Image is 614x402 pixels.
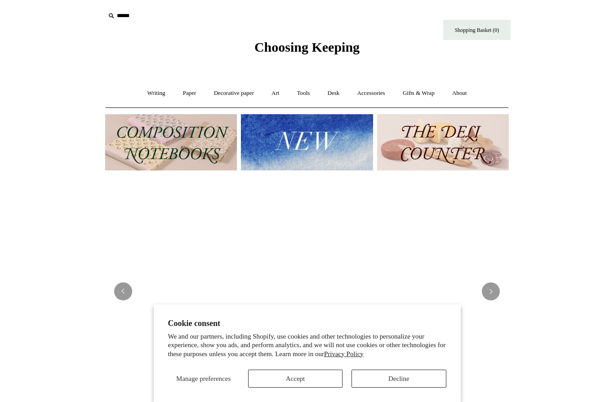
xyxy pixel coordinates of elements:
span: Choosing Keeping [254,40,360,54]
a: Shopping Basket (0) [443,20,511,40]
a: About [444,81,475,105]
a: Privacy Policy [324,350,364,357]
h2: Cookie consent [168,319,446,328]
img: New.jpg__PID:f73bdf93-380a-4a35-bcfe-7823039498e1 [241,114,373,170]
a: Gifts & Wrap [395,81,443,105]
a: Writing [139,81,174,105]
span: Manage preferences [176,375,231,382]
a: Desk [320,81,348,105]
button: Decline [351,370,446,388]
img: 202302 Composition ledgers.jpg__PID:69722ee6-fa44-49dd-a067-31375e5d54ec [105,114,237,170]
button: Accept [248,370,343,388]
p: We and our partners, including Shopify, use cookies and other technologies to personalize your ex... [168,332,446,359]
a: Tools [289,81,318,105]
img: The Deli Counter [377,114,509,170]
a: Choosing Keeping [254,47,360,53]
button: Previous [114,282,132,300]
button: Manage preferences [168,370,239,388]
button: Next [482,282,500,300]
a: Decorative paper [206,81,262,105]
a: Paper [175,81,205,105]
a: Accessories [349,81,393,105]
a: Art [263,81,287,105]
